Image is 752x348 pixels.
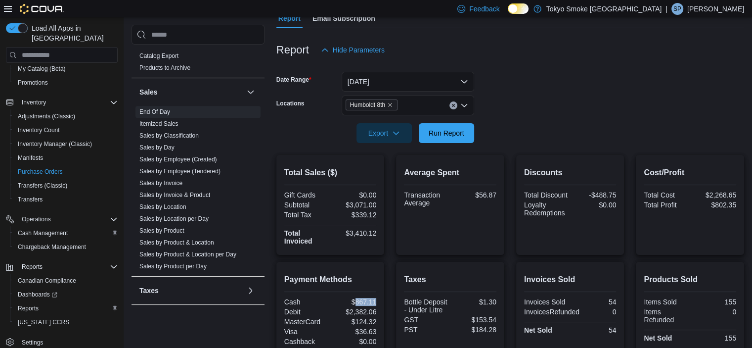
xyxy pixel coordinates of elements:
div: $867.11 [332,298,376,306]
a: Reports [14,302,43,314]
div: $36.63 [332,328,376,336]
button: Export [356,123,412,143]
a: Manifests [14,152,47,164]
span: Transfers (Classic) [18,182,67,190]
span: Sales by Location per Day [139,215,209,223]
span: Transfers [14,194,118,205]
a: Sales by Employee (Tendered) [139,168,221,175]
span: Adjustments (Classic) [18,112,75,120]
span: Reports [14,302,118,314]
span: Canadian Compliance [14,275,118,287]
div: PST [404,326,448,334]
a: My Catalog (Beta) [14,63,70,75]
span: Manifests [18,154,43,162]
div: Total Discount [524,191,568,199]
span: Promotions [18,79,48,87]
button: Canadian Compliance [10,274,122,288]
span: Sales by Location [139,203,186,211]
div: Items Refunded [644,308,688,324]
span: Promotions [14,77,118,89]
button: Open list of options [460,101,468,109]
span: Cash Management [18,229,68,237]
span: Adjustments (Classic) [14,110,118,122]
span: Chargeback Management [14,241,118,253]
span: Run Report [429,128,464,138]
a: Sales by Product per Day [139,263,207,270]
div: -$488.75 [572,191,616,199]
button: Inventory [18,97,50,108]
button: Operations [2,212,122,226]
button: Taxes [245,285,257,297]
span: Transfers [18,196,43,203]
button: Remove Humboldt 8th from selection in this group [387,102,393,108]
button: Cash Management [10,226,122,240]
span: Dashboards [14,289,118,300]
span: Inventory [18,97,118,108]
a: Promotions [14,77,52,89]
a: Sales by Product & Location per Day [139,251,236,258]
span: Reports [18,261,118,273]
div: Invoices Sold [524,298,568,306]
span: SP [673,3,681,15]
span: End Of Day [139,108,170,116]
div: $802.35 [692,201,736,209]
div: $339.12 [332,211,376,219]
a: Sales by Location per Day [139,215,209,222]
span: Inventory [22,99,46,106]
span: Transfers (Classic) [14,180,118,192]
span: Settings [22,339,43,347]
div: $2,382.06 [332,308,376,316]
h2: Cost/Profit [644,167,736,179]
button: Reports [2,260,122,274]
div: MasterCard [284,318,328,326]
h2: Discounts [524,167,617,179]
h2: Total Sales ($) [284,167,377,179]
p: Tokyo Smoke [GEOGRAPHIC_DATA] [546,3,662,15]
button: Reports [10,301,122,315]
span: Feedback [469,4,499,14]
span: Sales by Invoice [139,179,182,187]
button: Transfers (Classic) [10,179,122,193]
button: Adjustments (Classic) [10,109,122,123]
h3: Report [276,44,309,56]
button: Operations [18,213,55,225]
div: $3,071.00 [332,201,376,209]
span: Sales by Product & Location per Day [139,250,236,258]
div: Visa [284,328,328,336]
span: Dashboards [18,291,57,298]
span: Itemized Sales [139,120,178,128]
div: 54 [572,298,616,306]
p: [PERSON_NAME] [687,3,744,15]
div: Total Profit [644,201,688,209]
span: Load All Apps in [GEOGRAPHIC_DATA] [28,23,118,43]
button: Transfers [10,193,122,206]
a: Transfers [14,194,46,205]
a: Canadian Compliance [14,275,80,287]
input: Dark Mode [508,3,529,14]
h2: Products Sold [644,274,736,286]
div: InvoicesRefunded [524,308,579,316]
span: Sales by Product [139,227,184,235]
span: Inventory Manager (Classic) [18,140,92,148]
span: Products to Archive [139,64,190,72]
a: Sales by Employee (Created) [139,156,217,163]
h2: Average Spent [404,167,496,179]
a: Dashboards [14,289,61,300]
div: $0.00 [332,191,376,199]
span: Cash Management [14,227,118,239]
span: Humboldt 8th [350,100,385,110]
span: My Catalog (Beta) [14,63,118,75]
strong: Net Sold [644,334,672,342]
button: [DATE] [342,72,474,92]
div: Debit [284,308,328,316]
span: Humboldt 8th [346,99,398,110]
a: [US_STATE] CCRS [14,316,73,328]
span: Sales by Day [139,144,175,151]
a: Sales by Day [139,144,175,151]
div: GST [404,316,448,324]
label: Date Range [276,76,311,84]
div: Products [132,50,265,78]
button: Promotions [10,76,122,90]
a: Purchase Orders [14,166,67,178]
